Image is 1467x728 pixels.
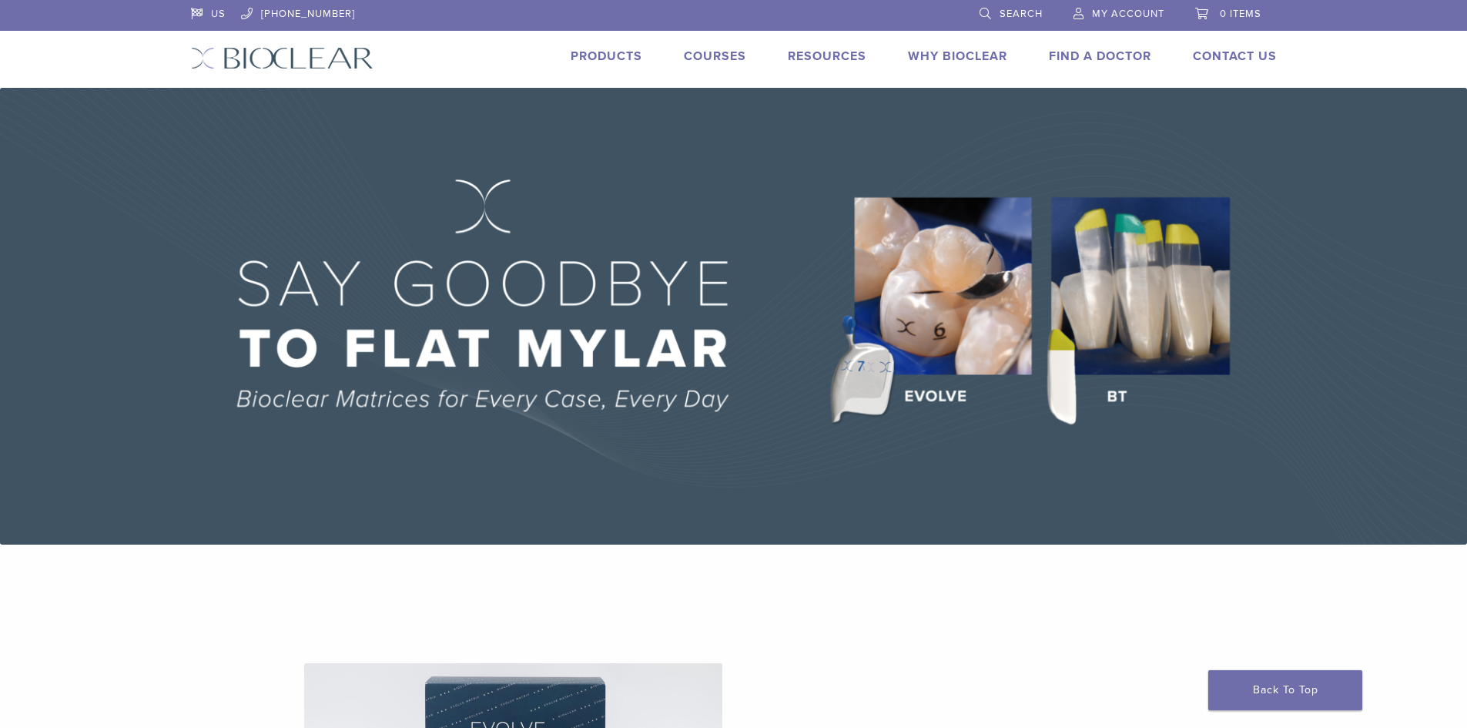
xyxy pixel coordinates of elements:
[1000,8,1043,20] span: Search
[1208,670,1362,710] a: Back To Top
[908,49,1007,64] a: Why Bioclear
[1193,49,1277,64] a: Contact Us
[788,49,866,64] a: Resources
[684,49,746,64] a: Courses
[191,47,373,69] img: Bioclear
[1049,49,1151,64] a: Find A Doctor
[1092,8,1164,20] span: My Account
[1220,8,1261,20] span: 0 items
[571,49,642,64] a: Products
